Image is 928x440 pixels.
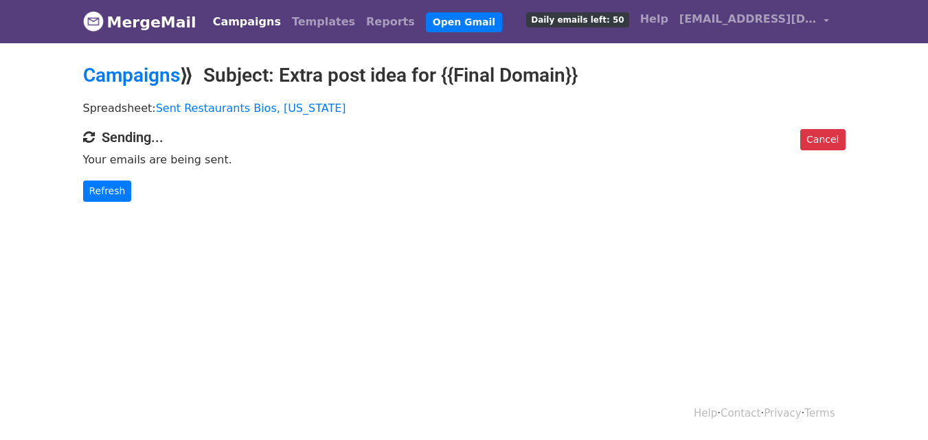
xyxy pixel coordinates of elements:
a: MergeMail [83,8,196,36]
a: Campaigns [83,64,180,86]
span: [EMAIL_ADDRESS][DOMAIN_NAME] [679,11,817,27]
a: Terms [804,407,835,419]
a: Templates [286,8,361,36]
a: Open Gmail [426,12,502,32]
a: Cancel [800,129,845,150]
a: Campaigns [207,8,286,36]
a: Daily emails left: 50 [521,5,634,33]
a: Privacy [764,407,801,419]
span: Daily emails left: 50 [526,12,629,27]
img: MergeMail logo [83,11,104,32]
p: Spreadsheet: [83,101,846,115]
h2: ⟫ Subject: Extra post idea for {{Final Domain}} [83,64,846,87]
a: Refresh [83,181,132,202]
a: Contact [721,407,760,419]
a: Help [635,5,674,33]
a: Reports [361,8,420,36]
a: Sent Restaurants Bios, [US_STATE] [156,102,346,115]
a: [EMAIL_ADDRESS][DOMAIN_NAME] [674,5,835,38]
a: Help [694,407,717,419]
p: Your emails are being sent. [83,152,846,167]
h4: Sending... [83,129,846,146]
